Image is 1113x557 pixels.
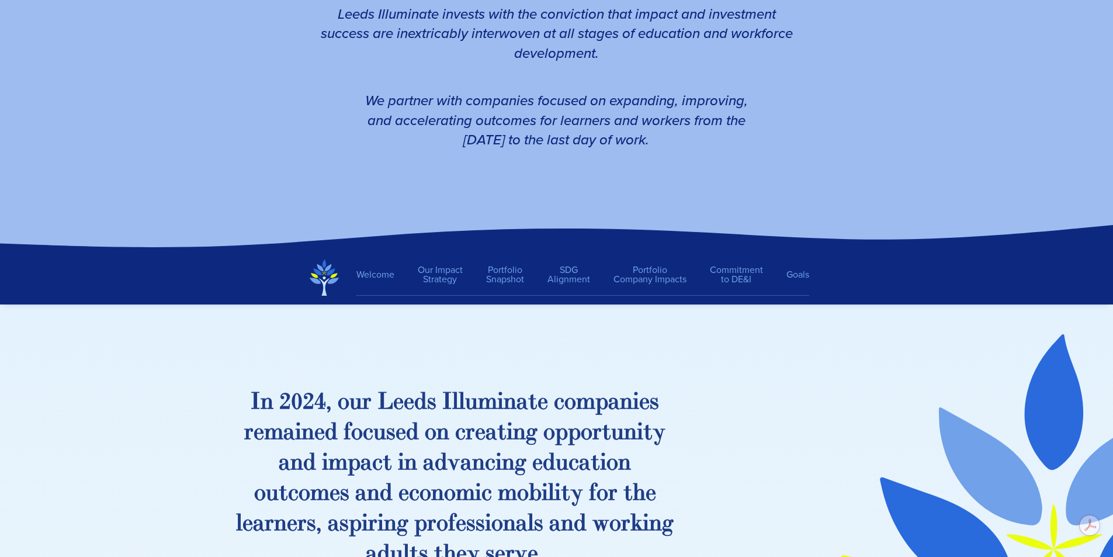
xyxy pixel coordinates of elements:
div: o [338,386,349,417]
div: d [380,478,393,508]
div: k [630,508,643,538]
div: g [662,508,674,538]
div: a [283,417,295,447]
div: a [423,447,435,478]
div: u [349,386,362,417]
div: o [517,478,529,508]
div: r [427,508,436,538]
div: a [460,447,472,478]
div: m [310,478,330,508]
div: o [609,508,621,538]
div: l [459,386,465,417]
div: e [456,508,466,538]
div: t [383,447,392,478]
div: d [543,447,556,478]
div: l [452,386,459,417]
div: e [254,417,264,447]
div: , [326,386,332,417]
div: n [261,386,273,417]
div: b [529,478,542,508]
div: c [372,447,383,478]
div: a [486,417,497,447]
div: p [595,386,608,417]
div: o [425,417,436,447]
div: a [360,447,372,478]
div: n [504,386,516,417]
div: l [548,478,554,508]
div: s [650,386,659,417]
div: g [526,417,538,447]
div: n [301,417,314,447]
div: a [279,447,290,478]
div: n [436,417,449,447]
div: m [498,478,517,508]
a: Our ImpactStrategy [406,260,474,290]
div: e [404,386,414,417]
a: SDGAlignment [536,260,602,290]
div: i [295,417,301,447]
div: r [368,508,377,538]
div: e [532,447,543,478]
div: r [362,386,372,417]
div: e [314,417,325,447]
div: d [574,508,587,538]
div: d [414,386,427,417]
div: r [592,417,602,447]
div: e [396,417,406,447]
div: t [497,417,507,447]
div: n [274,508,287,538]
div: i [495,447,502,478]
div: f [344,417,351,447]
div: a [579,447,591,478]
a: PortfolioCompany Impacts [602,260,698,290]
div: s [534,508,543,538]
div: n [431,478,444,508]
div: o [597,478,608,508]
div: i [600,447,606,478]
div: v [448,447,460,478]
div: t [602,417,611,447]
div: d [303,447,316,478]
div: h [633,478,646,508]
div: i [637,417,643,447]
div: 2 [279,386,291,417]
div: o [419,478,431,508]
div: n [618,447,631,478]
div: t [279,478,288,508]
div: l [236,508,242,538]
div: i [485,508,491,538]
div: i [633,386,639,417]
div: e [538,386,548,417]
div: d [325,417,338,447]
div: i [398,447,404,478]
div: s [307,508,316,538]
div: r [621,508,630,538]
div: i [475,478,481,508]
a: PortfolioSnapshot [474,260,536,290]
a: Welcome [356,264,406,285]
div: t [591,447,600,478]
em: Leeds Illuminate invests with the conviction that impact and investment success are inextricably ... [321,4,793,64]
div: u [611,417,624,447]
div: e [393,386,404,417]
div: n [502,447,515,478]
em: We partner with companies focused on expanding, improving, and accelerating outcomes for learners... [365,90,748,150]
div: t [528,386,538,417]
div: g [515,447,526,478]
div: e [398,478,409,508]
div: s [427,386,436,417]
div: a [516,508,528,538]
div: c [485,447,495,478]
div: i [377,508,384,538]
div: e [330,478,340,508]
div: y [653,417,665,447]
div: , [316,508,322,538]
div: n [561,508,574,538]
div: n [503,508,516,538]
div: n [624,417,637,447]
div: r [244,417,254,447]
a: Goals [775,264,809,285]
div: o [299,478,310,508]
div: 4 [314,386,326,417]
div: s [466,508,476,538]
